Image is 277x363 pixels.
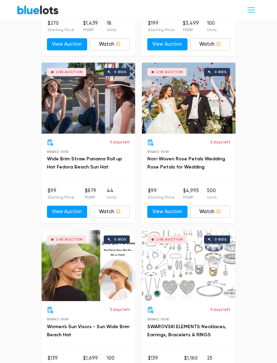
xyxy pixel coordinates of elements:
li: $199 [148,20,175,33]
p: Starting Price [48,194,74,200]
div: Live Auction [56,70,83,74]
a: Watch [90,206,130,218]
div: 0 bids [114,238,126,241]
a: Live Auction 0 bids [42,63,135,134]
p: 3 days left [110,139,130,145]
div: Live Auction [156,70,183,74]
button: Toggle navigation [242,4,260,16]
p: MSRP [85,194,96,200]
a: Live Auction 0 bids [142,230,235,301]
div: 0 bids [215,70,227,74]
a: Wide Brim Straw Panama Roll up Hat Fedora Beach Sun Hat [47,156,122,170]
span: Brand New [147,150,169,154]
p: 3 days left [110,307,130,313]
a: Watch [190,38,230,50]
p: MSRP [183,27,199,33]
p: Starting Price [148,194,175,200]
span: Brand New [147,317,169,321]
p: 3 days left [210,139,230,145]
span: Brand New [47,317,69,321]
p: Starting Price [48,27,74,33]
li: $879 [85,187,96,201]
li: 500 [207,187,217,201]
a: Women's Sun Visors - Sun Wide Brim Beach Hat [47,324,129,338]
a: Watch [190,206,230,218]
li: 44 [107,187,116,201]
a: View Auction [147,206,187,218]
a: Watch [90,38,130,50]
li: $4,995 [183,187,199,201]
a: SWAROVSKI ELEMENTS Necklaces, Earrings, Bracelets & RINGS [147,324,226,338]
li: $3,499 [183,20,199,33]
div: 0 bids [215,238,227,241]
li: 100 [207,20,217,33]
a: Live Auction 0 bids [142,63,235,134]
p: Units [107,194,116,200]
a: View Auction [47,206,87,218]
p: MSRP [83,27,98,33]
li: $1,439 [83,20,98,33]
a: View Auction [147,38,187,50]
p: Units [207,194,217,200]
p: Units [207,27,217,33]
p: 3 days left [210,307,230,313]
div: Live Auction [156,238,183,241]
p: Units [107,27,116,33]
span: Brand New [47,150,69,154]
a: BlueLots [17,5,59,15]
p: MSRP [183,194,199,200]
a: Live Auction 0 bids [42,230,135,301]
p: Starting Price [148,27,175,33]
li: $99 [48,187,74,201]
li: $99 [148,187,175,201]
li: $270 [48,20,74,33]
a: View Auction [47,38,87,50]
div: 0 bids [114,70,126,74]
li: 18 [107,20,116,33]
a: Non-Woven Rose Petals Wedding Rose Petals for Wedding [147,156,225,170]
div: Live Auction [56,238,83,241]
